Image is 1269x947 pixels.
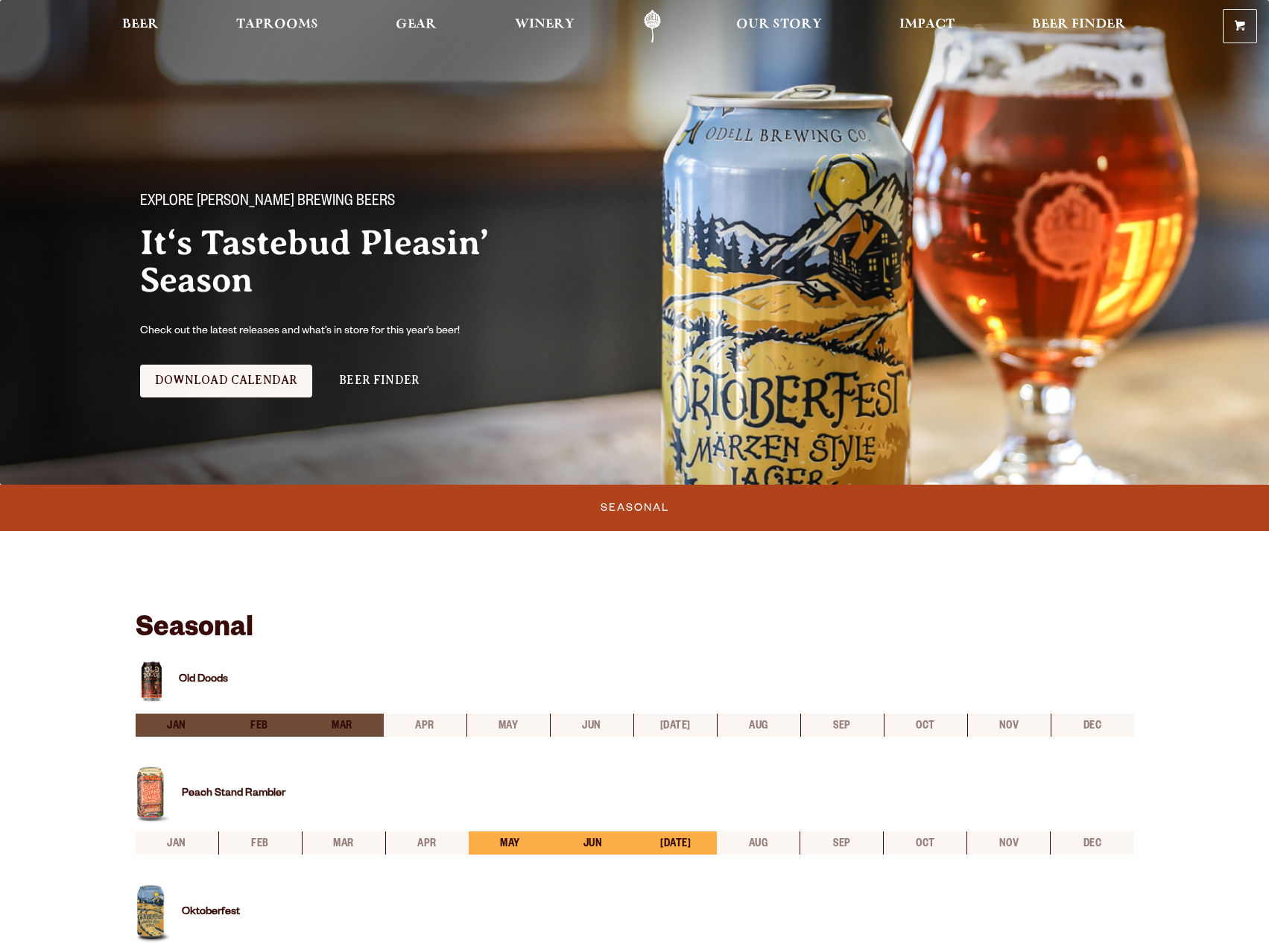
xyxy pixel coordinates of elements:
[301,714,384,737] li: mar
[717,831,800,855] li: aug
[736,19,822,31] span: Our Story
[136,884,171,944] img: Beer can for Oktoberfest
[182,788,285,800] a: Peach Stand Rambler
[136,831,218,855] li: jan
[899,19,955,31] span: Impact
[595,491,675,525] a: Seasonal
[1051,714,1134,737] li: dec
[140,323,522,341] p: Check out the latest releases and what’s in store for this year’s beer!
[182,907,240,919] a: Oktoberfest
[884,714,967,737] li: oct
[140,193,395,213] span: Explore [PERSON_NAME] Brewing Beers
[469,831,551,855] li: may
[136,767,171,824] img: Beer can for Peach Stand Rambler
[384,714,466,737] li: apr
[466,714,550,737] li: may
[967,714,1051,737] li: nov
[634,831,717,855] li: [DATE]
[633,714,717,737] li: [DATE]
[800,714,884,737] li: sep
[386,10,446,43] a: Gear
[883,831,966,855] li: oct
[396,19,437,31] span: Gear
[550,714,633,737] li: jun
[140,224,605,299] h2: It‘s Tastebud Pleasin’ Season
[140,365,313,397] a: Download Calendar
[890,10,964,43] a: Impact
[385,831,469,855] li: apr
[302,831,385,855] li: mar
[551,831,634,855] li: jun
[136,591,1134,656] h3: Seasonal
[218,714,301,737] li: feb
[218,831,302,855] li: feb
[624,10,680,43] a: Odell Home
[179,674,228,686] a: Old Doods
[324,365,434,397] a: Beer Finder
[505,10,584,43] a: Winery
[800,831,883,855] li: sep
[122,19,159,31] span: Beer
[136,656,168,706] img: Beer can for Old Doods
[515,19,575,31] span: Winery
[727,10,832,43] a: Our Story
[1022,10,1136,43] a: Beer Finder
[1050,831,1133,855] li: dec
[236,19,318,31] span: Taprooms
[1032,19,1126,31] span: Beer Finder
[136,714,218,737] li: jan
[717,714,800,737] li: aug
[966,831,1050,855] li: nov
[113,10,168,43] a: Beer
[227,10,328,43] a: Taprooms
